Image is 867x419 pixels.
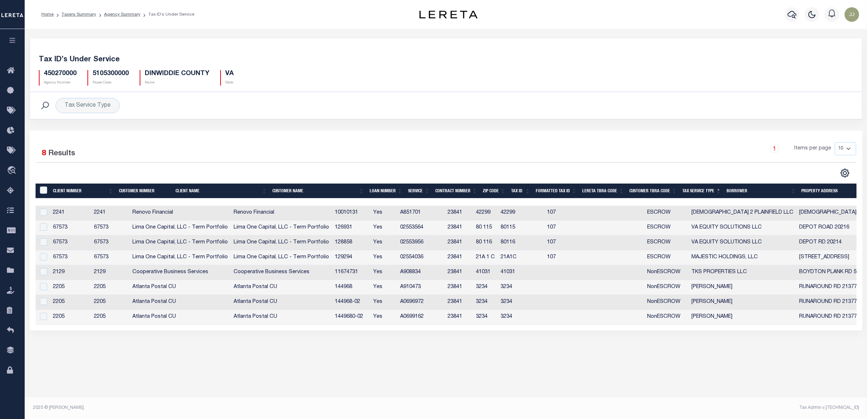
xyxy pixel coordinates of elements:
[644,280,689,295] td: NonESCROW
[498,235,544,250] td: 80116
[93,80,129,86] p: Payee Code
[771,145,778,153] a: 1
[231,295,332,310] td: Atlanta Postal CU
[533,184,579,198] th: Formatted Tax ID: activate to sort column ascending
[451,404,859,411] div: Tax Admin v.[TECHNICAL_ID]
[91,280,130,295] td: 2205
[130,310,231,325] td: Atlanta Postal CU
[473,221,498,235] td: 80 115
[91,295,130,310] td: 2205
[50,310,91,325] td: 2205
[397,280,445,295] td: A910473
[140,11,194,18] li: Tax ID’s Under Service
[42,150,46,157] span: 8
[332,250,370,265] td: 129294
[48,148,75,160] label: Results
[689,206,796,221] td: [DEMOGRAPHIC_DATA] 2 PLAINFIELD LLC
[508,184,533,198] th: Tax ID: activate to sort column ascending
[579,184,626,198] th: LERETA TBRA Code: activate to sort column ascending
[397,206,445,221] td: A851701
[689,235,796,250] td: VA EQUITY SOLUTIONS LLC
[332,265,370,280] td: 11674731
[498,280,544,295] td: 3234
[794,145,831,153] span: Items per page
[370,265,397,280] td: Yes
[689,250,796,265] td: MAJESTIC HOLDINGS, LLC
[445,280,473,295] td: 23841
[397,221,445,235] td: 02553564
[445,235,473,250] td: 23841
[50,280,91,295] td: 2205
[370,206,397,221] td: Yes
[370,221,397,235] td: Yes
[473,235,498,250] td: 80 116
[130,221,231,235] td: Lima One Capital, LLC - Term Portfolio
[445,265,473,280] td: 23841
[689,280,796,295] td: [PERSON_NAME]
[231,265,332,280] td: Cooperative Business Services
[644,310,689,325] td: NonESCROW
[397,310,445,325] td: A0699162
[173,184,270,198] th: Client Name: activate to sort column ascending
[44,70,77,78] h5: 450270000
[370,310,397,325] td: Yes
[498,250,544,265] td: 21A1C
[225,70,234,78] h5: VA
[44,80,77,86] p: Agency Number
[445,206,473,221] td: 23841
[39,56,853,64] h5: Tax ID’s Under Service
[36,184,50,198] th: &nbsp;
[270,184,367,198] th: Customer Name: activate to sort column ascending
[367,184,405,198] th: Loan Number: activate to sort column ascending
[91,310,130,325] td: 2205
[370,235,397,250] td: Yes
[56,98,120,113] div: Tax Service Type
[91,206,130,221] td: 2241
[50,221,91,235] td: 67573
[91,250,130,265] td: 67573
[130,206,231,221] td: Renovo Financial
[544,206,591,221] td: 107
[332,235,370,250] td: 128858
[50,206,91,221] td: 2241
[332,280,370,295] td: 144968
[689,221,796,235] td: VA EQUITY SOLUTIONS LLC
[145,80,209,86] p: Name
[644,206,689,221] td: ESCROW
[445,295,473,310] td: 23841
[225,80,234,86] p: State
[332,295,370,310] td: 144968-02
[91,235,130,250] td: 67573
[644,235,689,250] td: ESCROW
[473,280,498,295] td: 3234
[689,295,796,310] td: [PERSON_NAME]
[397,235,445,250] td: 02553956
[50,265,91,280] td: 2129
[644,250,689,265] td: ESCROW
[332,206,370,221] td: 10010131
[130,250,231,265] td: Lima One Capital, LLC - Term Portfolio
[480,184,508,198] th: Zip Code: activate to sort column ascending
[28,404,446,411] div: 2025 © [PERSON_NAME].
[231,250,332,265] td: Lima One Capital, LLC - Term Portfolio
[845,7,859,22] img: svg+xml;base64,PHN2ZyB4bWxucz0iaHR0cDovL3d3dy53My5vcmcvMjAwMC9zdmciIHBvaW50ZXItZXZlbnRzPSJub25lIi...
[724,184,798,198] th: Borrower: activate to sort column ascending
[130,235,231,250] td: Lima One Capital, LLC - Term Portfolio
[370,280,397,295] td: Yes
[544,250,591,265] td: 107
[231,206,332,221] td: Renovo Financial
[432,184,480,198] th: Contract Number: activate to sort column ascending
[397,295,445,310] td: A0696972
[544,235,591,250] td: 107
[50,250,91,265] td: 67573
[498,206,544,221] td: 42299
[544,221,591,235] td: 107
[130,295,231,310] td: Atlanta Postal CU
[50,295,91,310] td: 2205
[231,280,332,295] td: Atlanta Postal CU
[332,221,370,235] td: 126931
[445,250,473,265] td: 23841
[91,221,130,235] td: 67573
[50,235,91,250] td: 67573
[498,310,544,325] td: 3234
